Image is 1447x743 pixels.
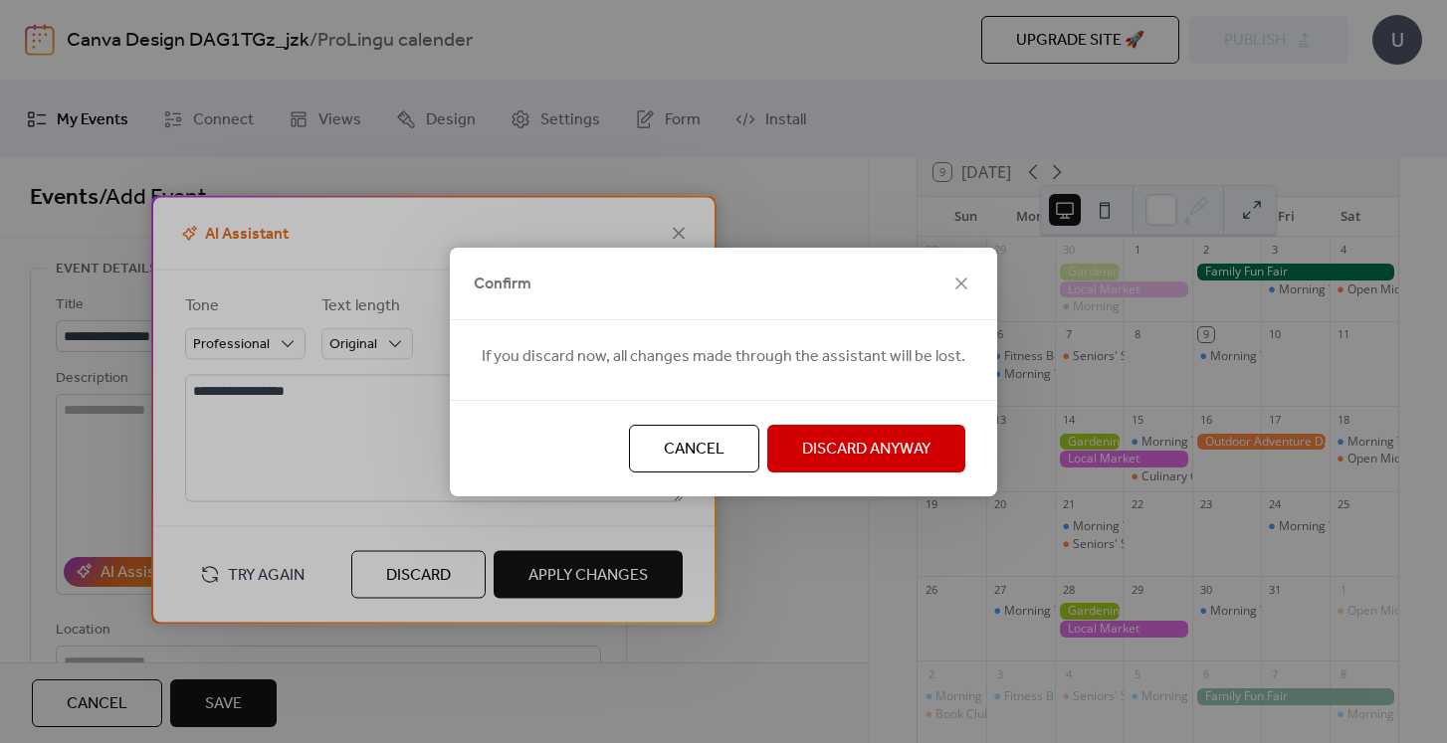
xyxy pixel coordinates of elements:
[767,425,965,472] button: Discard Anyway
[802,438,930,462] span: Discard Anyway
[482,345,965,369] span: If you discard now, all changes made through the assistant will be lost.
[474,273,531,296] span: Confirm
[664,438,724,462] span: Cancel
[629,425,759,472] button: Cancel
